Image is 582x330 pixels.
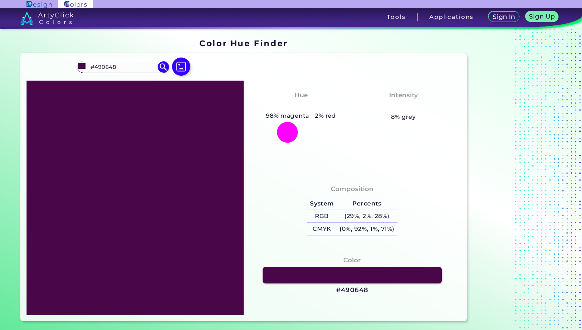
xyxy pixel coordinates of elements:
[387,14,405,20] h3: Tools
[337,210,397,223] h5: (29%, 2%, 28%)
[530,14,554,19] h5: Sign Up
[429,14,474,20] h3: Applications
[331,184,374,195] h4: Composition
[88,62,158,72] input: type color..
[27,1,52,8] img: ArtyClick Design logo
[391,112,416,122] h5: 8% grey
[312,111,339,121] h5: 2% red
[282,102,320,111] h3: Magenta
[20,11,74,25] img: logo_artyclick_colors_white.svg
[307,198,336,210] h5: System
[494,14,514,20] h5: Sign In
[158,61,169,73] img: icon search
[387,102,420,111] h3: Vibrant
[389,90,418,101] h4: Intensity
[199,37,288,49] h1: Color Hue Finder
[307,210,336,223] h5: RGB
[337,223,397,235] h5: (0%, 92%, 1%, 71%)
[294,90,308,101] h4: Hue
[307,223,336,235] h5: CMYK
[343,255,361,266] h4: Color
[336,286,368,295] h3: #490648
[263,111,312,121] h5: 98% magenta
[172,58,190,76] img: icon picture
[490,12,518,22] a: Sign In
[527,12,557,22] a: Sign Up
[337,198,397,210] h5: Percents
[470,36,565,324] iframe: Advertisement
